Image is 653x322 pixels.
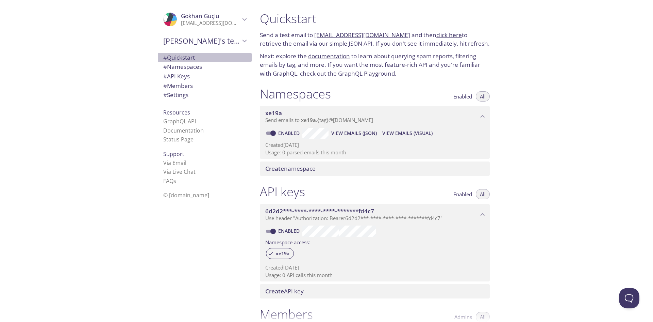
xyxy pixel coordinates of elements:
div: Namespaces [158,62,252,72]
a: Via Live Chat [163,168,196,175]
span: Support [163,150,184,158]
p: Created [DATE] [265,264,484,271]
span: s [173,177,176,185]
p: Next: explore the to learn about querying spam reports, filtering emails by tag, and more. If you... [260,52,490,78]
div: Create API Key [260,284,490,298]
span: Members [163,82,193,90]
button: All [476,91,490,102]
span: Create [265,287,284,295]
p: Usage: 0 parsed emails this month [265,149,484,156]
a: GraphQL API [163,118,196,125]
span: Namespaces [163,63,202,71]
span: xe19a [265,109,282,117]
span: Send emails to . {tag} @[DOMAIN_NAME] [265,117,373,123]
span: Gökhan Güçlü [181,12,219,20]
span: # [163,72,167,80]
a: Enabled [277,130,302,136]
div: Create namespace [260,162,490,176]
span: # [163,63,167,71]
div: Gökhan Güçlü [158,8,252,31]
span: View Emails (JSON) [331,129,377,137]
p: Created [DATE] [265,141,484,149]
div: Team Settings [158,90,252,100]
h1: Quickstart [260,11,490,26]
span: Resources [163,109,190,116]
a: Enabled [277,228,302,234]
iframe: Help Scout Beacon - Open [619,288,639,308]
a: Status Page [163,136,194,143]
span: # [163,82,167,90]
h1: API keys [260,184,305,199]
span: namespace [265,165,316,172]
span: API Keys [163,72,190,80]
div: Gökhan's team [158,32,252,50]
button: Enabled [449,91,476,102]
a: Documentation [163,127,204,134]
span: xe19a [301,117,316,123]
div: Members [158,81,252,91]
span: © [DOMAIN_NAME] [163,191,209,199]
button: View Emails (JSON) [329,128,380,139]
span: Create [265,165,284,172]
span: Quickstart [163,53,195,61]
span: # [163,91,167,99]
span: xe19a [272,250,294,257]
span: # [163,53,167,61]
div: xe19a namespace [260,106,490,127]
p: [EMAIL_ADDRESS][DOMAIN_NAME] [181,20,240,27]
a: GraphQL Playground [338,70,395,77]
a: documentation [308,52,350,60]
div: Quickstart [158,53,252,62]
button: View Emails (Visual) [380,128,435,139]
label: Namespace access: [265,237,310,247]
span: Settings [163,91,188,99]
a: click here [436,31,462,39]
span: View Emails (Visual) [382,129,433,137]
p: Send a test email to and then to retrieve the email via our simple JSON API. If you don't see it ... [260,31,490,48]
div: xe19a [266,248,294,259]
p: Usage: 0 API calls this month [265,272,484,279]
a: [EMAIL_ADDRESS][DOMAIN_NAME] [314,31,410,39]
span: API key [265,287,304,295]
h1: Namespaces [260,86,331,102]
h1: Members [260,307,313,322]
div: API Keys [158,72,252,81]
a: FAQ [163,177,176,185]
span: [PERSON_NAME]'s team [163,36,240,46]
button: All [476,189,490,199]
a: Via Email [163,159,186,167]
button: Enabled [449,189,476,199]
